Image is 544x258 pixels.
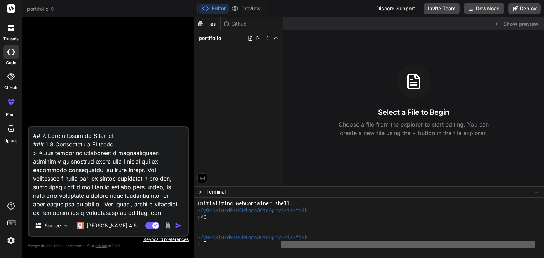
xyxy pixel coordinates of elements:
[6,60,16,66] label: code
[5,234,17,247] img: settings
[175,222,182,229] img: icon
[27,5,55,12] span: portifólio
[77,222,84,229] img: Claude 4 Sonnet
[3,36,19,42] label: threads
[503,20,538,27] span: Show preview
[197,207,308,214] span: ~/y0kcklukd0sk6k1gcn36to6gry44is-fi4k
[87,222,140,229] p: [PERSON_NAME] 4 S..
[378,107,449,117] h3: Select a File to Begin
[199,188,204,195] span: >_
[194,20,220,27] div: Files
[334,120,493,137] p: Choose a file from the explorer to start editing. You can create a new file using the + button in...
[95,243,108,248] span: privacy
[197,201,299,207] span: Initializing WebContainer shell...
[221,20,250,27] div: Github
[424,3,460,14] button: Invite Team
[533,186,540,197] button: −
[206,188,226,195] span: Terminal
[45,222,61,229] p: Source
[197,214,201,221] span: ❯
[199,4,229,14] button: Editor
[200,214,206,221] span: ^C
[28,237,189,242] p: Keyboard preferences
[63,223,69,229] img: Pick Models
[6,112,16,118] label: prem
[29,127,188,216] textarea: ## 7. Lorem Ipsum do Sitamet ### 1.8 Consectetu a Elitsedd > *Eius temporinc utlaboreet d magnaal...
[229,4,263,14] button: Preview
[197,241,201,248] span: ❯
[199,35,221,42] span: portifólio
[28,242,189,249] p: Always double-check its answers. Your in Bind
[372,3,419,14] div: Discord Support
[4,85,17,91] label: GitHub
[164,222,172,230] img: attachment
[464,3,504,14] button: Download
[4,138,18,144] label: Upload
[508,3,541,14] button: Deploy
[534,188,538,195] span: −
[197,234,308,241] span: ~/y0kcklukd0sk6k1gcn36to6gry44is-fi4k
